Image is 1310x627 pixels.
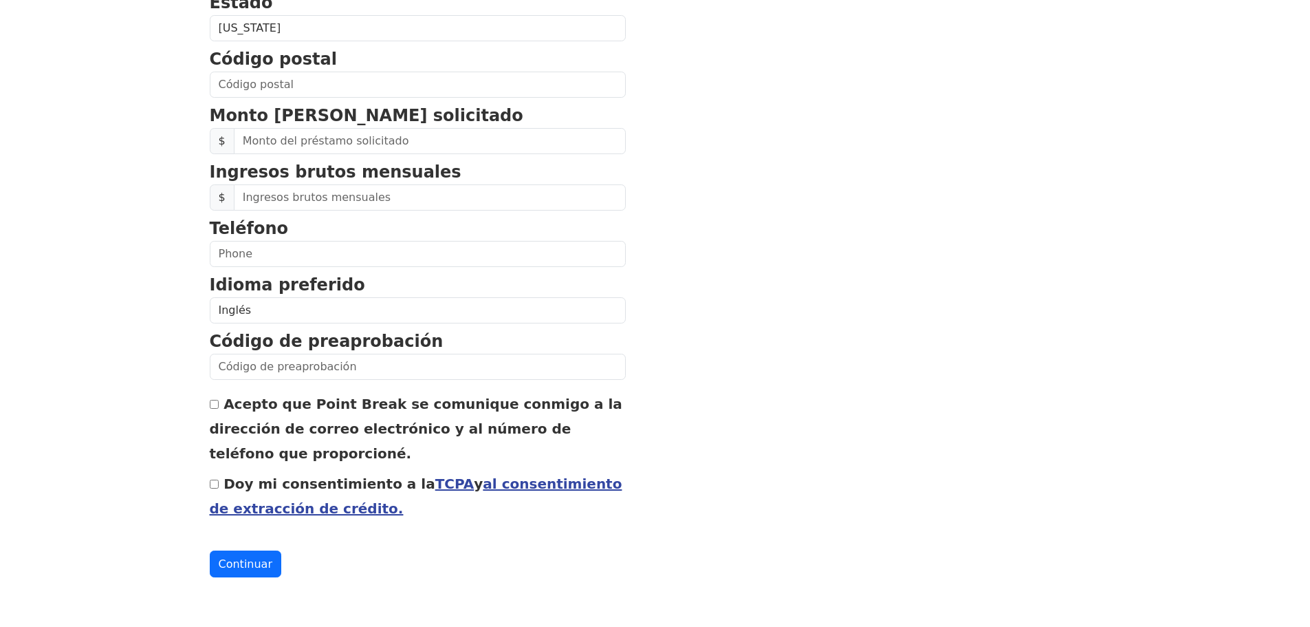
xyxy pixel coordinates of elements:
a: TCPA [435,476,474,492]
font: Teléfono [210,219,288,238]
input: Código postal [210,72,626,98]
font: Continuar [219,557,272,571]
font: y [474,476,483,492]
button: Continuar [210,551,281,577]
input: Monto del préstamo solicitado [234,128,626,154]
input: Ingresos brutos mensuales [234,184,626,211]
font: $ [219,191,226,204]
font: Doy mi consentimiento a la [223,476,435,492]
input: Código de preaprobación [210,354,626,380]
font: Ingresos brutos mensuales [210,162,461,182]
font: Acepto que Point Break se comunique conmigo a la dirección de correo electrónico y al número de t... [210,396,622,462]
font: Código de preaprobación [210,332,444,351]
font: Código postal [210,50,337,69]
input: Phone [210,241,626,267]
font: $ [219,134,226,147]
font: Monto [PERSON_NAME] solicitado [210,106,523,125]
font: Idioma preferido [210,275,365,295]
